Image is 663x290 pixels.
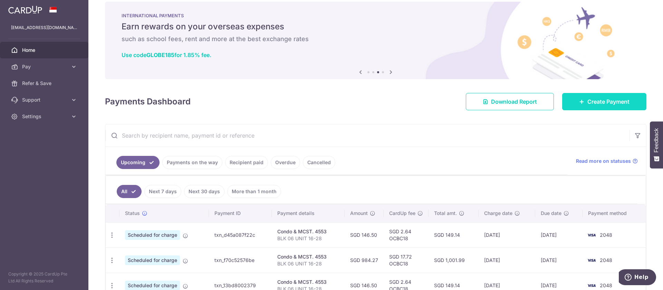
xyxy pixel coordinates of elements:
span: 2048 [600,282,612,288]
span: Pay [22,63,68,70]
span: Download Report [491,97,537,106]
div: Condo & MCST. 4553 [277,279,339,286]
a: Next 30 days [184,185,224,198]
img: Bank Card [585,231,598,239]
span: Total amt. [434,210,457,217]
span: 2048 [600,257,612,263]
td: SGD 17.72 OCBC18 [384,247,429,273]
a: Read more on statuses [576,158,638,165]
td: SGD 1,001.99 [429,247,479,273]
b: GLOBE185 [146,52,174,58]
a: Download Report [466,93,554,110]
td: SGD 2.64 OCBC18 [384,222,429,247]
a: Next 7 days [144,185,181,198]
a: Upcoming [116,156,160,169]
span: Scheduled for charge [125,230,180,240]
a: Payments on the way [162,156,222,169]
a: More than 1 month [227,185,281,198]
p: BLK 06 UNIT 16-28 [277,235,339,242]
span: Charge date [484,210,512,217]
td: [DATE] [479,222,535,247]
td: SGD 984.27 [345,247,384,273]
a: Overdue [271,156,300,169]
span: Scheduled for charge [125,255,180,265]
img: Bank Card [585,281,598,290]
iframe: Opens a widget where you can find more information [619,269,656,287]
td: txn_f70c52576be [209,247,272,273]
td: [DATE] [479,247,535,273]
p: BLK 06 UNIT 16-28 [277,260,339,267]
td: [DATE] [535,247,583,273]
td: SGD 146.50 [345,222,384,247]
span: CardUp fee [389,210,415,217]
p: INTERNATIONAL PAYMENTS [122,13,630,18]
a: Use codeGLOBE185for 1.85% fee. [122,52,211,58]
h4: Payments Dashboard [105,95,191,108]
td: [DATE] [535,222,583,247]
div: Condo & MCST. 4553 [277,228,339,235]
span: Support [22,96,68,103]
h5: Earn rewards on your overseas expenses [122,21,630,32]
td: txn_d45a087f22c [209,222,272,247]
img: CardUp [8,6,42,14]
a: Cancelled [303,156,335,169]
span: Home [22,47,68,54]
span: Refer & Save [22,80,68,87]
span: Feedback [653,128,660,152]
span: Status [125,210,140,217]
th: Payment ID [209,204,272,222]
span: Due date [541,210,561,217]
a: Recipient paid [225,156,268,169]
th: Payment method [583,204,646,222]
span: Amount [350,210,368,217]
a: Create Payment [562,93,646,110]
span: 2048 [600,232,612,238]
h6: such as school fees, rent and more at the best exchange rates [122,35,630,43]
button: Feedback - Show survey [650,121,663,168]
div: Condo & MCST. 4553 [277,253,339,260]
span: Read more on statuses [576,158,631,165]
span: Create Payment [587,97,630,106]
input: Search by recipient name, payment id or reference [105,124,630,147]
td: SGD 149.14 [429,222,479,247]
a: All [117,185,142,198]
img: International Payment Banner [105,2,646,79]
th: Payment details [272,204,344,222]
p: [EMAIL_ADDRESS][DOMAIN_NAME] [11,24,77,31]
img: Bank Card [585,256,598,264]
span: Settings [22,113,68,120]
